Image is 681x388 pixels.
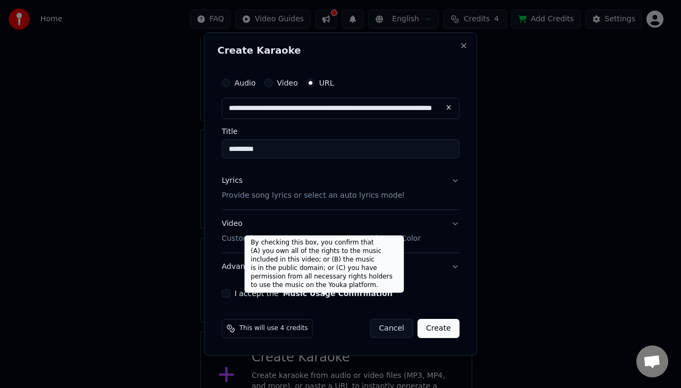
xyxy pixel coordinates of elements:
[218,46,464,55] h2: Create Karaoke
[319,79,334,87] label: URL
[277,79,298,87] label: Video
[222,233,421,244] p: Customize Karaoke Video: Use Image, Video, or Color
[222,128,460,135] label: Title
[418,319,460,338] button: Create
[239,324,308,333] span: This will use 4 credits
[235,79,256,87] label: Audio
[222,190,404,201] p: Provide song lyrics or select an auto lyrics model
[283,290,393,297] button: I accept the
[222,253,460,281] button: Advanced
[235,290,393,297] label: I accept the
[222,210,460,252] button: VideoCustomize Karaoke Video: Use Image, Video, or Color
[244,235,404,293] div: By checking this box, you confirm that (A) you own all of the rights to the music included in thi...
[222,218,421,244] div: Video
[222,175,243,186] div: Lyrics
[222,167,460,209] button: LyricsProvide song lyrics or select an auto lyrics model
[370,319,413,338] button: Cancel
